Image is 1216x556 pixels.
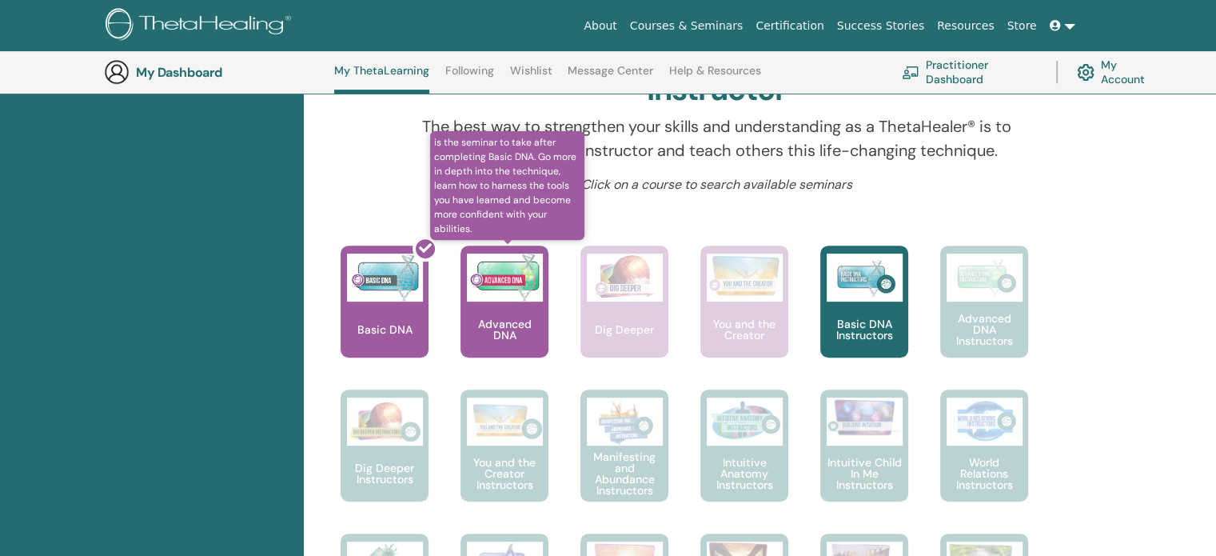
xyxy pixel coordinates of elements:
[947,398,1023,446] img: World Relations Instructors
[587,254,663,302] img: Dig Deeper
[931,11,1001,41] a: Resources
[510,64,552,90] a: Wishlist
[947,254,1023,302] img: Advanced DNA Instructors
[460,318,548,341] p: Advanced DNA
[577,11,623,41] a: About
[902,66,919,78] img: chalkboard-teacher.svg
[820,457,908,490] p: Intuitive Child In Me Instructors
[580,390,668,534] a: Manifesting and Abundance Instructors Manifesting and Abundance Instructors
[902,54,1037,90] a: Practitioner Dashboard
[700,457,788,490] p: Intuitive Anatomy Instructors
[445,64,494,90] a: Following
[580,451,668,496] p: Manifesting and Abundance Instructors
[940,390,1028,534] a: World Relations Instructors World Relations Instructors
[827,254,903,302] img: Basic DNA Instructors
[700,318,788,341] p: You and the Creator
[940,457,1028,490] p: World Relations Instructors
[580,246,668,390] a: Dig Deeper Dig Deeper
[707,254,783,298] img: You and the Creator
[940,313,1028,346] p: Advanced DNA Instructors
[136,65,296,80] h3: My Dashboard
[568,64,653,90] a: Message Center
[749,11,830,41] a: Certification
[707,398,783,446] img: Intuitive Anatomy Instructors
[430,131,584,240] span: is the seminar to take after completing Basic DNA. Go more in depth into the technique, learn how...
[647,72,787,109] h2: Instructor
[347,398,423,446] img: Dig Deeper Instructors
[347,254,423,302] img: Basic DNA
[341,462,429,485] p: Dig Deeper Instructors
[467,398,543,446] img: You and the Creator Instructors
[820,246,908,390] a: Basic DNA Instructors Basic DNA Instructors
[1001,11,1043,41] a: Store
[334,64,429,94] a: My ThetaLearning
[587,398,663,446] img: Manifesting and Abundance Instructors
[700,246,788,390] a: You and the Creator You and the Creator
[1077,60,1094,85] img: cog.svg
[341,390,429,534] a: Dig Deeper Instructors Dig Deeper Instructors
[467,254,543,302] img: Advanced DNA
[399,114,1035,162] p: The best way to strengthen your skills and understanding as a ThetaHealer® is to become a Certifi...
[827,398,903,437] img: Intuitive Child In Me Instructors
[700,390,788,534] a: Intuitive Anatomy Instructors Intuitive Anatomy Instructors
[460,457,548,490] p: You and the Creator Instructors
[1077,54,1158,90] a: My Account
[669,64,761,90] a: Help & Resources
[820,390,908,534] a: Intuitive Child In Me Instructors Intuitive Child In Me Instructors
[820,318,908,341] p: Basic DNA Instructors
[104,59,130,85] img: generic-user-icon.jpg
[106,8,297,44] img: logo.png
[831,11,931,41] a: Success Stories
[399,175,1035,194] p: Click on a course to search available seminars
[341,246,429,390] a: Basic DNA Basic DNA
[460,246,548,390] a: is the seminar to take after completing Basic DNA. Go more in depth into the technique, learn how...
[588,324,660,335] p: Dig Deeper
[624,11,750,41] a: Courses & Seminars
[940,246,1028,390] a: Advanced DNA Instructors Advanced DNA Instructors
[460,390,548,534] a: You and the Creator Instructors You and the Creator Instructors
